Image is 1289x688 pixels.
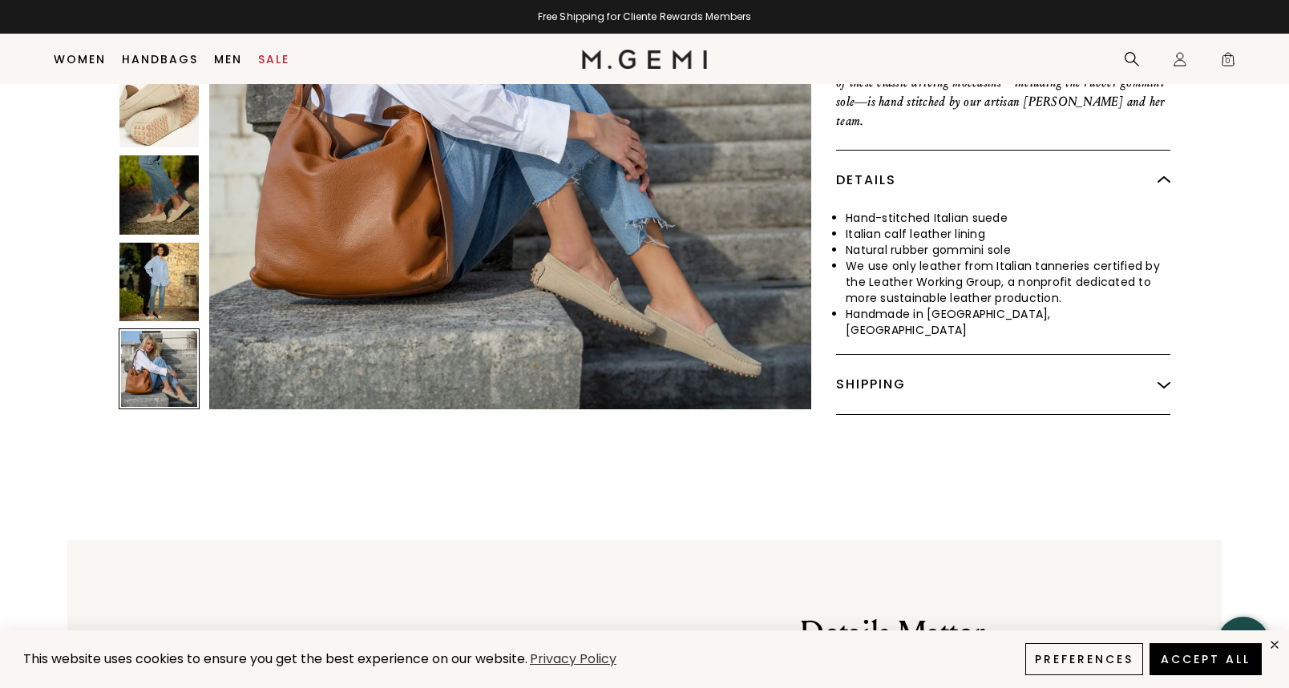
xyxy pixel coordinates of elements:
a: Men [214,53,242,66]
a: Handbags [122,53,198,66]
div: Details [836,151,1170,210]
span: This website uses cookies to ensure you get the best experience on our website. [23,650,527,668]
h2: Details Matter [800,614,1122,652]
a: Sale [258,53,289,66]
a: Privacy Policy (opens in a new tab) [527,650,619,670]
li: We use only leather from Italian tanneries certified by the Leather Working Group, a nonprofit de... [846,258,1170,306]
img: The Felize Suede [119,68,199,147]
button: Accept All [1150,643,1262,675]
div: Shipping [836,355,1170,414]
li: Natural rubber gommini sole [846,242,1170,258]
li: Handmade in [GEOGRAPHIC_DATA], [GEOGRAPHIC_DATA] [846,306,1170,338]
li: Italian calf leather lining [846,226,1170,242]
li: Hand-stitched Italian suede [846,210,1170,226]
img: The Felize Suede [119,155,199,235]
img: M.Gemi [582,50,708,69]
img: The Felize Suede [119,242,199,321]
span: 0 [1220,54,1236,70]
button: Preferences [1025,643,1143,675]
div: close [1268,638,1281,651]
a: Women [54,53,106,66]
